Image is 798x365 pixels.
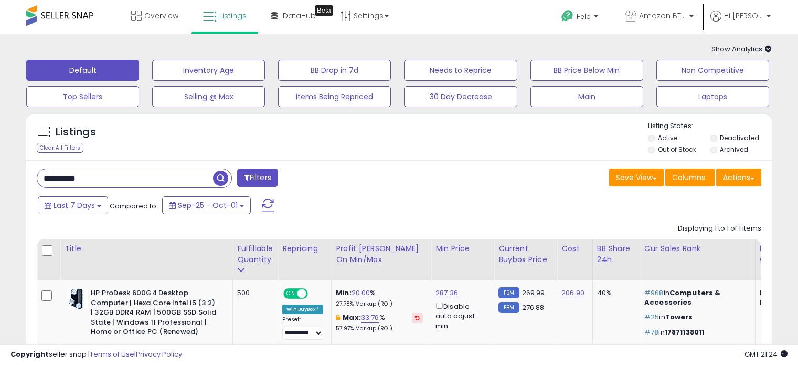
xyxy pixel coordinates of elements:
h5: Listings [56,125,96,140]
p: in [644,328,747,337]
div: Displaying 1 to 1 of 1 items [678,224,761,234]
div: Cost [561,243,588,254]
button: Default [26,60,139,81]
a: Privacy Policy [136,349,182,359]
div: FBA: 1 [760,288,794,298]
b: Max: [343,312,361,322]
div: Clear All Filters [37,143,83,153]
div: seller snap | | [10,350,182,360]
div: Num of Comp. [760,243,798,265]
button: Non Competitive [656,60,769,81]
button: Selling @ Max [152,86,265,107]
div: Tooltip anchor [315,5,333,16]
button: Inventory Age [152,60,265,81]
span: Help [577,12,591,21]
button: Needs to Reprice [404,60,517,81]
button: Actions [716,169,761,186]
div: Repricing [282,243,327,254]
span: Hi [PERSON_NAME] [724,11,763,21]
a: 287.36 [435,288,458,298]
div: BB Share 24h. [597,243,635,265]
div: Win BuyBox * [282,305,323,314]
b: Min: [336,288,352,298]
div: FBM: 2 [760,298,794,307]
span: OFF [306,289,323,298]
span: Listings [219,11,247,21]
button: BB Price Below Min [530,60,643,81]
label: Active [658,133,677,142]
p: Listing States: [648,121,772,131]
span: Last 7 Days [54,200,95,211]
b: HP ProDesk 600G4 Desktop Computer | Hexa Core Intel i5 (3.2) | 32GB DDR4 RAM | 500GB SSD Solid St... [91,288,218,340]
i: Get Help [561,9,574,23]
div: Min Price [435,243,490,254]
a: Help [553,2,609,34]
button: BB Drop in 7d [278,60,391,81]
button: Items Being Repriced [278,86,391,107]
button: Filters [237,169,278,187]
button: Main [530,86,643,107]
button: Columns [665,169,715,186]
span: Amazon BTG [639,11,686,21]
div: Profit [PERSON_NAME] on Min/Max [336,243,427,265]
div: 500 [237,288,270,298]
span: 2025-10-14 21:24 GMT [744,349,788,359]
p: in [644,312,747,322]
a: 33.76 [361,312,379,323]
p: in [644,288,747,307]
button: 30 Day Decrease [404,86,517,107]
label: Out of Stock [658,145,696,154]
span: Compared to: [110,201,158,211]
a: Terms of Use [90,349,134,359]
div: 40% [597,288,632,298]
small: FBM [498,302,519,313]
button: Sep-25 - Oct-01 [162,196,251,214]
img: 51Qe9HBnDIL._SL40_.jpg [67,288,88,309]
span: #78 [644,327,658,337]
th: The percentage added to the cost of goods (COGS) that forms the calculator for Min & Max prices. [332,239,431,280]
span: DataHub [283,11,316,21]
button: Save View [609,169,664,186]
div: Cur Sales Rank [644,243,751,254]
span: ON [284,289,297,298]
div: % [336,313,423,332]
button: Top Sellers [26,86,139,107]
span: 17871138011 [665,327,705,337]
strong: Copyright [10,349,49,359]
span: Show Analytics [711,44,772,54]
span: 269.99 [522,288,545,298]
button: Last 7 Days [38,196,108,214]
button: Laptops [656,86,769,107]
span: #968 [644,288,664,298]
div: Disable auto adjust min [435,300,486,331]
a: Hi [PERSON_NAME] [710,11,771,34]
div: Fulfillable Quantity [237,243,273,265]
span: Sep-25 - Oct-01 [178,200,238,211]
span: #25 [644,312,659,322]
a: 20.00 [352,288,370,298]
label: Deactivated [720,133,759,142]
a: 206.90 [561,288,584,298]
div: Preset: [282,316,323,340]
span: Overview [144,11,178,21]
p: 57.97% Markup (ROI) [336,325,423,332]
div: Current Buybox Price [498,243,552,265]
span: Columns [672,172,705,183]
span: Towers [665,312,693,322]
div: Title [65,243,228,254]
span: Computers & Accessories [644,288,721,307]
div: % [336,288,423,308]
p: 27.78% Markup (ROI) [336,300,423,308]
span: 276.88 [522,303,545,312]
small: FBM [498,287,519,298]
label: Archived [720,145,748,154]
